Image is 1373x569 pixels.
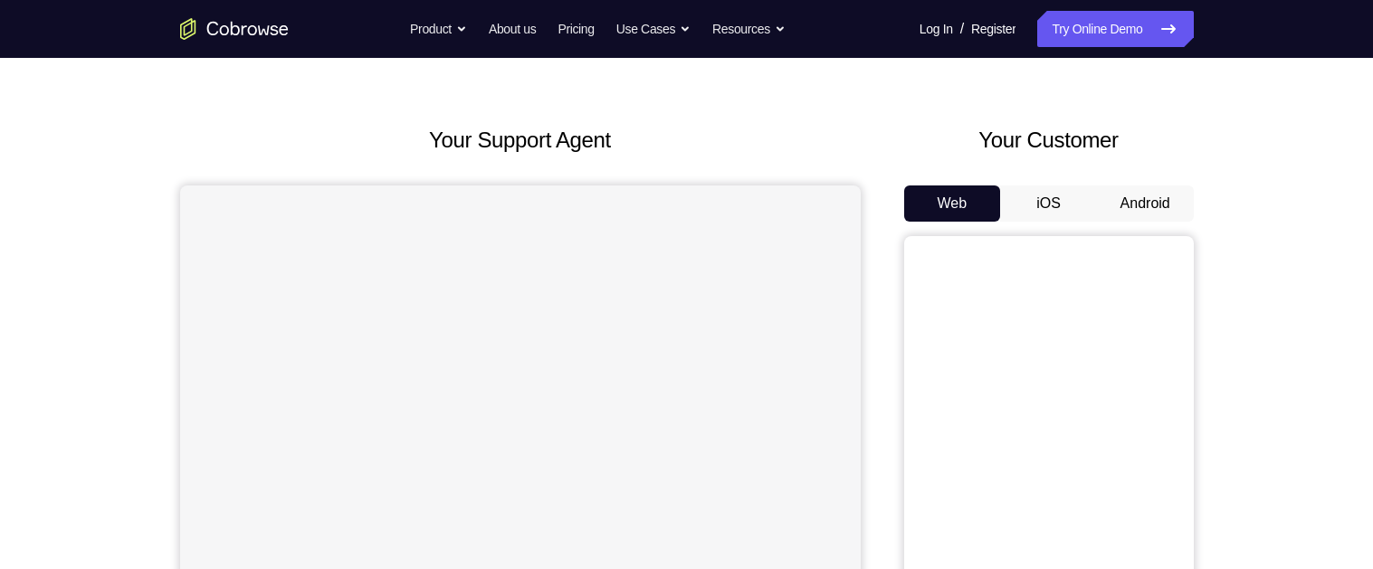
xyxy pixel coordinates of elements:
a: Go to the home page [180,18,289,40]
a: Pricing [558,11,594,47]
h2: Your Customer [904,124,1194,156]
a: Register [971,11,1015,47]
button: Product [410,11,467,47]
h2: Your Support Agent [180,124,861,156]
button: iOS [1000,185,1097,222]
span: / [960,18,964,40]
button: Use Cases [616,11,691,47]
button: Android [1097,185,1194,222]
a: Log In [920,11,953,47]
button: Resources [712,11,786,47]
button: Web [904,185,1001,222]
a: Try Online Demo [1037,11,1193,47]
a: About us [489,11,536,47]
